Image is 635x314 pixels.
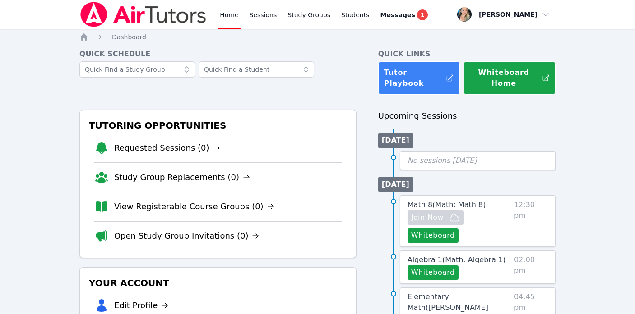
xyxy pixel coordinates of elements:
span: 12:30 pm [514,199,548,243]
button: Whiteboard [408,228,459,243]
li: [DATE] [378,177,413,192]
span: Dashboard [112,33,146,41]
button: Join Now [408,210,464,225]
span: No sessions [DATE] [408,156,477,165]
span: Join Now [411,212,444,223]
a: Algebra 1(Math: Algebra 1) [408,254,505,265]
nav: Breadcrumb [79,32,556,42]
a: Tutor Playbook [378,61,460,95]
span: Algebra 1 ( Math: Algebra 1 ) [408,255,505,264]
a: Edit Profile [114,299,169,312]
img: Air Tutors [79,2,207,27]
a: Requested Sessions (0) [114,142,220,154]
span: 1 [417,9,428,20]
h3: Tutoring Opportunities [87,117,349,134]
input: Quick Find a Study Group [79,61,195,78]
h3: Upcoming Sessions [378,110,556,122]
span: 02:00 pm [514,254,548,280]
a: Study Group Replacements (0) [114,171,250,184]
a: Open Study Group Invitations (0) [114,230,260,242]
span: Messages [380,10,415,19]
h4: Quick Links [378,49,556,60]
a: Dashboard [112,32,146,42]
button: Whiteboard Home [464,61,556,95]
li: [DATE] [378,133,413,148]
a: View Registerable Course Groups (0) [114,200,274,213]
a: Math 8(Math: Math 8) [408,199,486,210]
span: Math 8 ( Math: Math 8 ) [408,200,486,209]
h4: Quick Schedule [79,49,357,60]
input: Quick Find a Student [199,61,314,78]
h3: Your Account [87,275,349,291]
button: Whiteboard [408,265,459,280]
